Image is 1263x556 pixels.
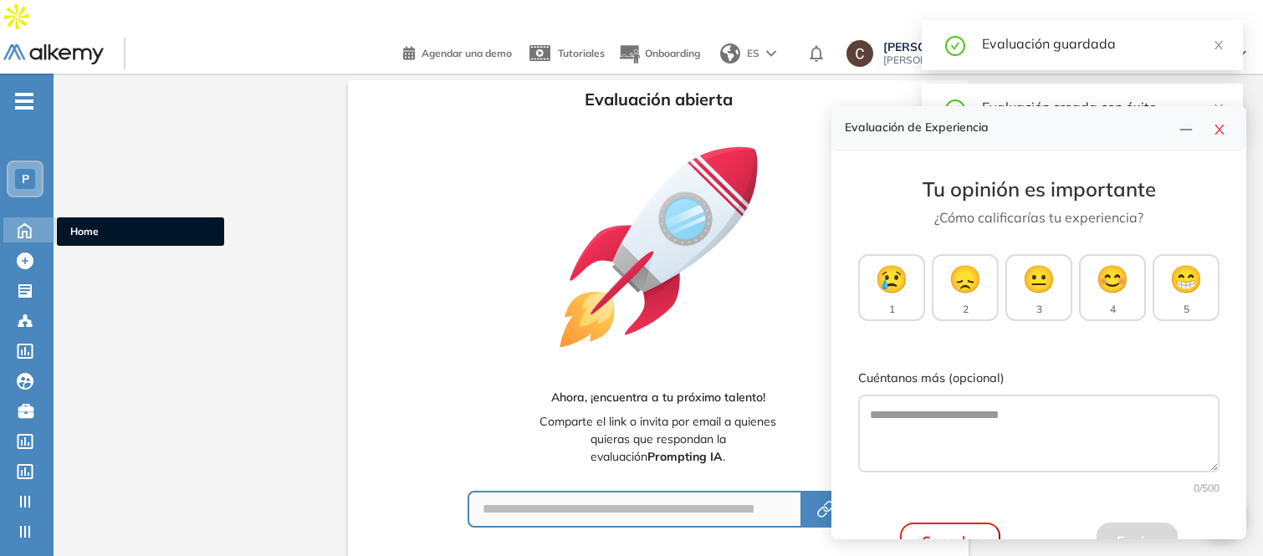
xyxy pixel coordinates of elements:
[422,47,512,59] span: Agendar una demo
[747,46,759,61] span: ES
[585,87,733,112] span: Evaluación abierta
[858,481,1220,496] div: 0 /500
[618,36,700,72] button: Onboarding
[1213,39,1225,51] span: close
[963,302,969,317] span: 2
[1206,116,1233,140] button: close
[558,47,605,59] span: Tutoriales
[949,258,982,298] span: 😞
[982,97,1223,117] div: Evaluación creada con éxito
[551,389,765,406] span: Ahora, ¡encuentra a tu próximo talento!
[945,33,965,56] span: check-circle
[403,42,512,62] a: Agendar una demo
[3,44,104,65] img: Logo
[883,54,1220,67] span: [PERSON_NAME][EMAIL_ADDRESS][PERSON_NAME][DOMAIN_NAME]
[22,172,29,186] span: P
[858,370,1220,388] label: Cuéntanos más (opcional)
[1110,302,1116,317] span: 4
[889,302,895,317] span: 1
[845,120,1173,135] h4: Evaluación de Experiencia
[1079,254,1146,321] button: 😊4
[70,224,211,239] span: Home
[945,97,965,120] span: check-circle
[858,177,1220,201] h3: Tu opinión es importante
[645,47,700,59] span: Onboarding
[1036,302,1042,317] span: 3
[982,33,1223,54] div: Evaluación guardada
[720,43,740,64] img: world
[875,258,908,298] span: 😢
[525,32,605,75] a: Tutoriales
[1005,254,1072,321] button: 😐3
[1213,103,1225,115] span: close
[1184,302,1189,317] span: 5
[1179,123,1193,136] span: line
[1173,116,1199,140] button: line
[538,413,779,466] span: Comparte el link o invita por email a quienes quieras que respondan la evaluación .
[883,40,1220,54] span: [PERSON_NAME]
[1169,258,1203,298] span: 😁
[1153,254,1220,321] button: 😁5
[15,99,33,103] i: -
[766,50,776,57] img: arrow
[1096,258,1129,298] span: 😊
[1213,123,1226,136] span: close
[932,254,999,321] button: 😞2
[1022,258,1056,298] span: 😐
[858,254,925,321] button: 😢1
[647,449,723,464] b: Prompting IA
[858,207,1220,227] p: ¿Cómo calificarías tu experiencia?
